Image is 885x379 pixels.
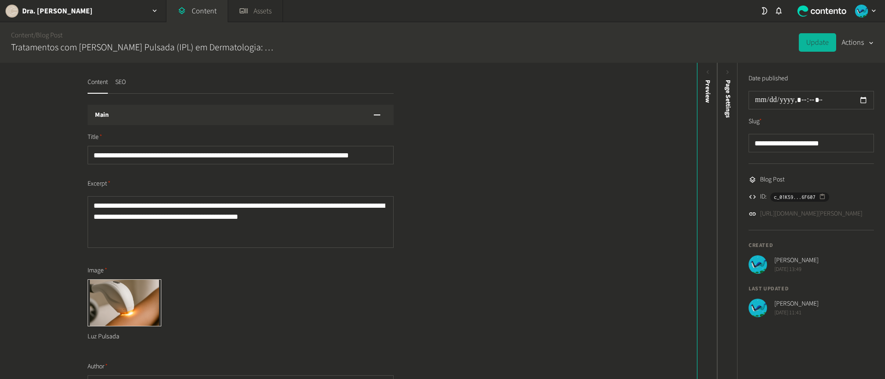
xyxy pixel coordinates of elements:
button: Update [799,33,836,52]
a: [URL][DOMAIN_NAME][PERSON_NAME] [760,209,862,219]
h3: Main [95,110,109,120]
h2: Dra. [PERSON_NAME] [22,6,93,17]
img: andréia c. [749,299,767,317]
h4: Last updated [749,285,874,293]
span: c_01K59...6F607 [774,193,815,201]
div: Preview [703,80,713,103]
div: Luz Pulsada [88,326,161,347]
span: Author [88,362,108,372]
img: Dra. Caroline Cha [6,5,18,18]
button: SEO [115,78,126,94]
h2: Tratamentos com [PERSON_NAME] Pulsada (IPL) em Dermatologia: Tecnologia Versátil para Cuidados da... [11,41,277,54]
span: [PERSON_NAME] [774,256,819,265]
label: Date published [749,74,788,84]
img: Luz Pulsada [88,280,161,326]
span: Blog Post [760,175,785,185]
span: Title [88,132,102,142]
span: [PERSON_NAME] [774,299,819,309]
h4: Created [749,241,874,250]
a: Content [11,30,34,40]
label: Slug [749,117,762,126]
a: Blog Post [36,30,63,40]
span: [DATE] 13:49 [774,265,819,274]
img: andréia c. [855,5,868,18]
span: Excerpt [88,179,111,189]
span: / [34,30,36,40]
button: Content [88,78,108,94]
span: Image [88,266,107,276]
span: [DATE] 11:41 [774,309,819,317]
span: ID: [760,192,767,202]
button: Actions [842,33,874,52]
img: andréia c. [749,255,767,274]
span: Page Settings [723,80,733,118]
button: c_01K59...6F607 [770,193,829,202]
